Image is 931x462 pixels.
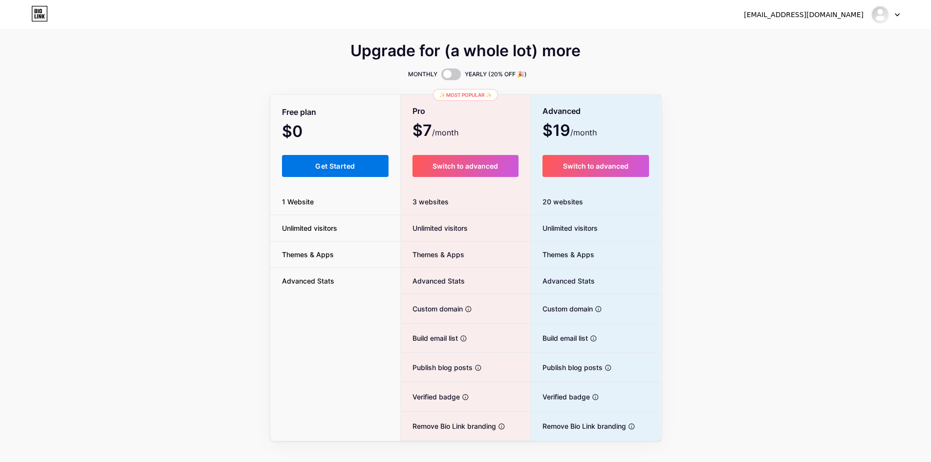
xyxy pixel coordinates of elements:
div: ✨ Most popular ✨ [433,89,498,101]
span: /month [570,127,597,138]
span: Advanced [542,103,581,120]
span: Advanced Stats [270,276,346,286]
span: Verified badge [531,392,590,402]
span: MONTHLY [408,69,437,79]
span: Remove Bio Link branding [531,421,626,431]
span: Unlimited visitors [401,223,468,233]
span: Themes & Apps [531,249,594,260]
span: Build email list [531,333,588,343]
span: $7 [412,125,458,138]
button: Switch to advanced [542,155,650,177]
span: Themes & Apps [401,249,464,260]
span: Build email list [401,333,458,343]
span: Switch to advanced [433,162,498,170]
div: 3 websites [401,189,530,215]
span: Advanced Stats [531,276,595,286]
span: 1 Website [270,197,325,207]
span: Unlimited visitors [531,223,598,233]
span: Unlimited visitors [270,223,349,233]
div: 20 websites [531,189,661,215]
span: YEARLY (20% OFF 🎉) [465,69,527,79]
button: Switch to advanced [412,155,519,177]
span: Upgrade for (a whole lot) more [350,45,581,57]
div: [EMAIL_ADDRESS][DOMAIN_NAME] [744,10,864,20]
span: Publish blog posts [401,362,473,373]
span: Free plan [282,104,316,121]
span: Switch to advanced [563,162,628,170]
span: Custom domain [531,304,593,314]
span: Advanced Stats [401,276,465,286]
button: Get Started [282,155,389,177]
span: $19 [542,125,597,138]
span: /month [432,127,458,138]
span: Verified badge [401,392,460,402]
span: Themes & Apps [270,249,346,260]
span: Get Started [315,162,355,170]
span: $0 [282,126,329,139]
span: Publish blog posts [531,362,603,373]
img: lizastar [871,5,889,24]
span: Pro [412,103,425,120]
span: Remove Bio Link branding [401,421,496,431]
span: Custom domain [401,304,463,314]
